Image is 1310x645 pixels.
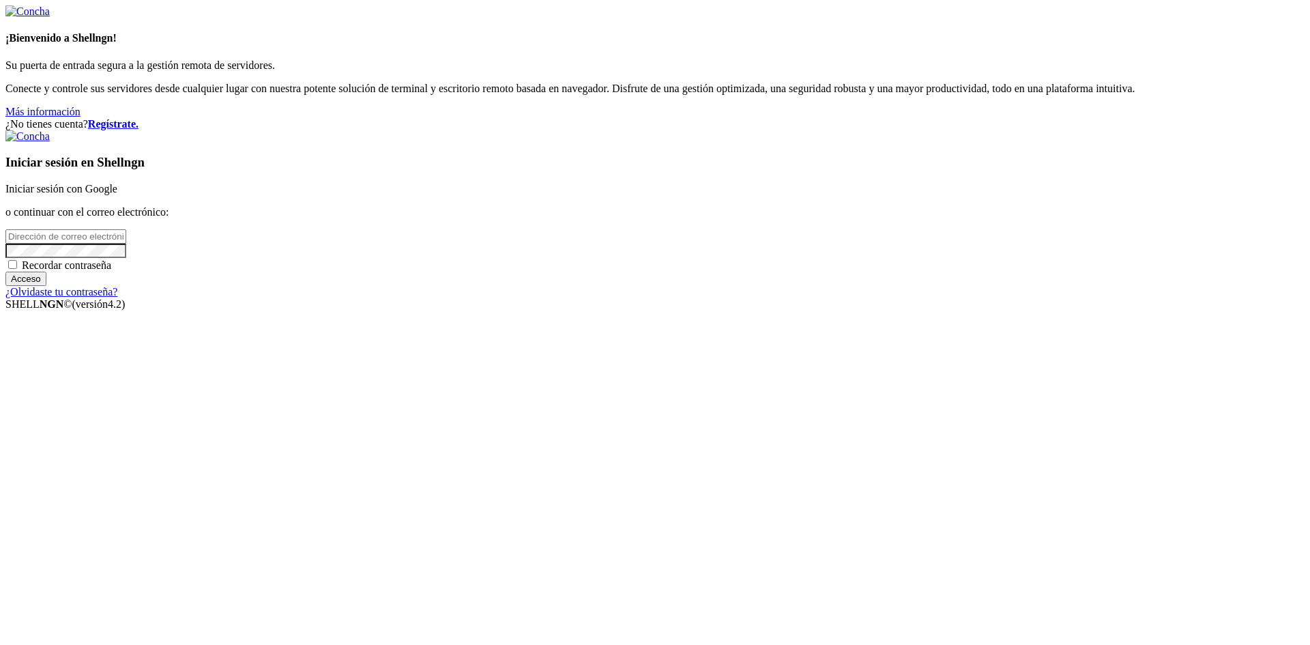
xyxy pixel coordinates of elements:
font: ¿No tienes cuenta? [5,118,88,130]
font: 4.2 [108,298,121,310]
a: Regístrate. [88,118,139,130]
img: Concha [5,130,50,143]
input: Acceso [5,272,46,286]
font: Su puerta de entrada segura a la gestión remota de servidores. [5,59,275,71]
img: Concha [5,5,50,18]
input: Dirección de correo electrónico [5,229,126,244]
a: Más información [5,106,81,117]
font: (versión [72,298,108,310]
a: ¿Olvidaste tu contraseña? [5,286,117,298]
input: Recordar contraseña [8,260,17,269]
font: NGN [40,298,64,310]
font: Recordar contraseña [22,259,111,271]
font: o continuar con el correo electrónico: [5,206,169,218]
font: SHELL [5,298,40,310]
font: Iniciar sesión en Shellngn [5,155,145,169]
font: Conecte y controle sus servidores desde cualquier lugar con nuestra potente solución de terminal ... [5,83,1135,94]
font: Iniciar sesión con Google [5,183,117,195]
font: ) [121,298,125,310]
span: 4.2.0 [72,298,126,310]
font: ¡Bienvenido a Shellngn! [5,32,117,44]
font: © [63,298,72,310]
